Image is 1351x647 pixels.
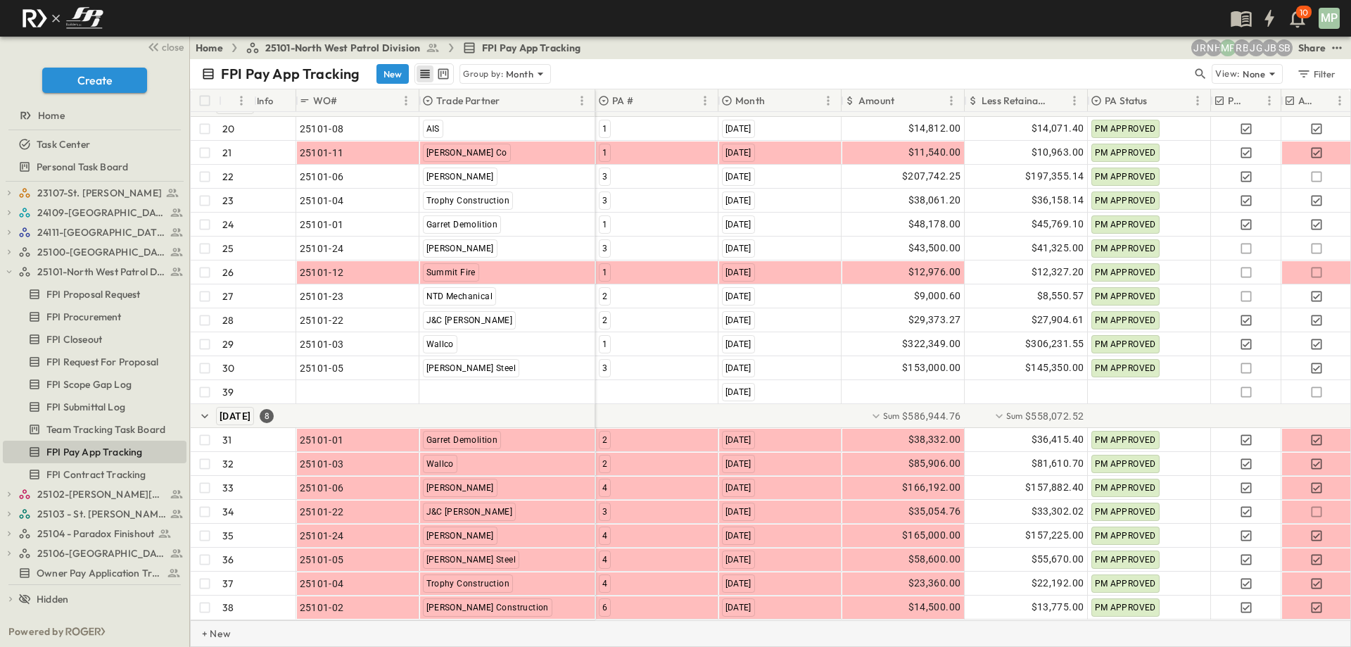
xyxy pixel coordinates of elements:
p: Group by: [463,67,503,81]
span: 25101-23 [300,289,344,303]
span: 25103 - St. [PERSON_NAME] Phase 2 [37,507,166,521]
button: Menu [1331,92,1348,109]
span: PM APPROVED [1095,579,1156,589]
span: $153,000.00 [902,360,960,376]
span: PM APPROVED [1095,268,1156,277]
span: $145,350.00 [1025,360,1084,376]
p: 30 [222,361,234,375]
span: 4 [602,483,607,493]
span: $33,302.02 [1032,503,1084,520]
span: $14,500.00 [908,599,961,615]
span: PM APPROVED [1095,507,1156,517]
span: $45,769.10 [1032,216,1084,232]
span: [PERSON_NAME] [426,172,494,182]
div: 23107-St. [PERSON_NAME]test [3,182,186,204]
span: $41,325.00 [1032,240,1084,256]
p: 37 [222,577,233,591]
span: [DATE] [725,172,751,182]
span: $29,373.27 [908,312,961,328]
nav: breadcrumbs [196,41,590,55]
p: 21 [222,146,231,160]
span: FPI Submittal Log [46,400,125,414]
span: PM APPROVED [1095,196,1156,206]
span: PM APPROVED [1095,603,1156,613]
div: 25100-Vanguard Prep Schooltest [3,241,186,263]
span: [DATE] [725,148,751,158]
span: 23107-St. [PERSON_NAME] [37,186,162,200]
a: FPI Scope Gap Log [3,375,184,394]
div: 25102-Christ The Redeemer Anglican Churchtest [3,483,186,505]
p: 29 [222,337,234,351]
span: 25101-06 [300,170,344,184]
button: Menu [697,92,713,109]
span: [PERSON_NAME] [426,244,494,253]
a: FPI Request For Proposal [3,352,184,372]
span: 1 [602,148,607,158]
span: 25101-North West Patrol Division [265,41,420,55]
div: # [219,89,254,112]
div: Share [1298,41,1326,55]
a: 25101-North West Patrol Division [18,262,184,282]
span: 2 [602,315,607,325]
span: FPI Procurement [46,310,122,324]
p: 33 [222,481,234,495]
button: Menu [1066,92,1083,109]
span: 1 [602,339,607,349]
a: FPI Contract Tracking [3,465,184,484]
span: [DATE] [725,196,751,206]
span: [DATE] [725,459,751,469]
span: PM APPROVED [1095,363,1156,373]
p: 32 [222,457,234,471]
p: Amount [858,94,894,108]
span: $14,812.00 [908,120,961,137]
span: Home [38,108,65,123]
p: 28 [222,313,234,327]
div: Filter [1296,66,1336,82]
span: 25104 - Paradox Finishout [37,527,154,541]
button: Sort [1150,93,1166,108]
span: FPI Proposal Request [46,287,140,301]
p: Less Retainage Amount [982,94,1048,108]
p: 23 [222,194,234,208]
div: Team Tracking Task Boardtest [3,418,186,441]
span: $14,071.40 [1032,120,1084,137]
p: 10 [1300,7,1308,18]
span: 25101-24 [300,529,344,543]
span: Owner Pay Application Tracking [37,566,161,580]
span: Hidden [37,592,68,606]
span: [DATE] [725,507,751,517]
div: Info [254,89,296,112]
button: Menu [1261,92,1278,109]
span: 25101-04 [300,577,344,591]
span: $43,500.00 [908,240,961,256]
p: 34 [222,505,234,519]
div: FPI Closeouttest [3,328,186,351]
button: Sort [636,93,652,108]
span: [PERSON_NAME] Construction [426,603,549,613]
span: $27,904.61 [1032,312,1084,328]
p: None [1243,67,1265,81]
a: FPI Submittal Log [3,397,184,417]
p: PE Expecting [1228,94,1247,108]
span: Team Tracking Task Board [46,422,165,436]
span: 24109-St. Teresa of Calcutta Parish Hall [37,206,166,220]
p: 39 [222,385,234,399]
span: $306,231.55 [1025,336,1084,352]
span: 2 [602,291,607,301]
button: Sort [897,93,913,108]
div: Info [257,81,274,120]
p: Month [735,94,765,108]
span: PM APPROVED [1095,483,1156,493]
span: [DATE] [725,363,751,373]
span: close [162,40,184,54]
span: Wallco [426,459,454,469]
p: 38 [222,601,234,615]
button: Sort [224,93,240,108]
span: 25101-22 [300,313,344,327]
button: kanban view [434,65,452,82]
span: PM APPROVED [1095,148,1156,158]
span: $85,906.00 [908,456,961,472]
a: 24111-[GEOGRAPHIC_DATA] [18,222,184,242]
a: FPI Proposal Request [3,284,184,304]
span: Trophy Construction [426,579,510,589]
